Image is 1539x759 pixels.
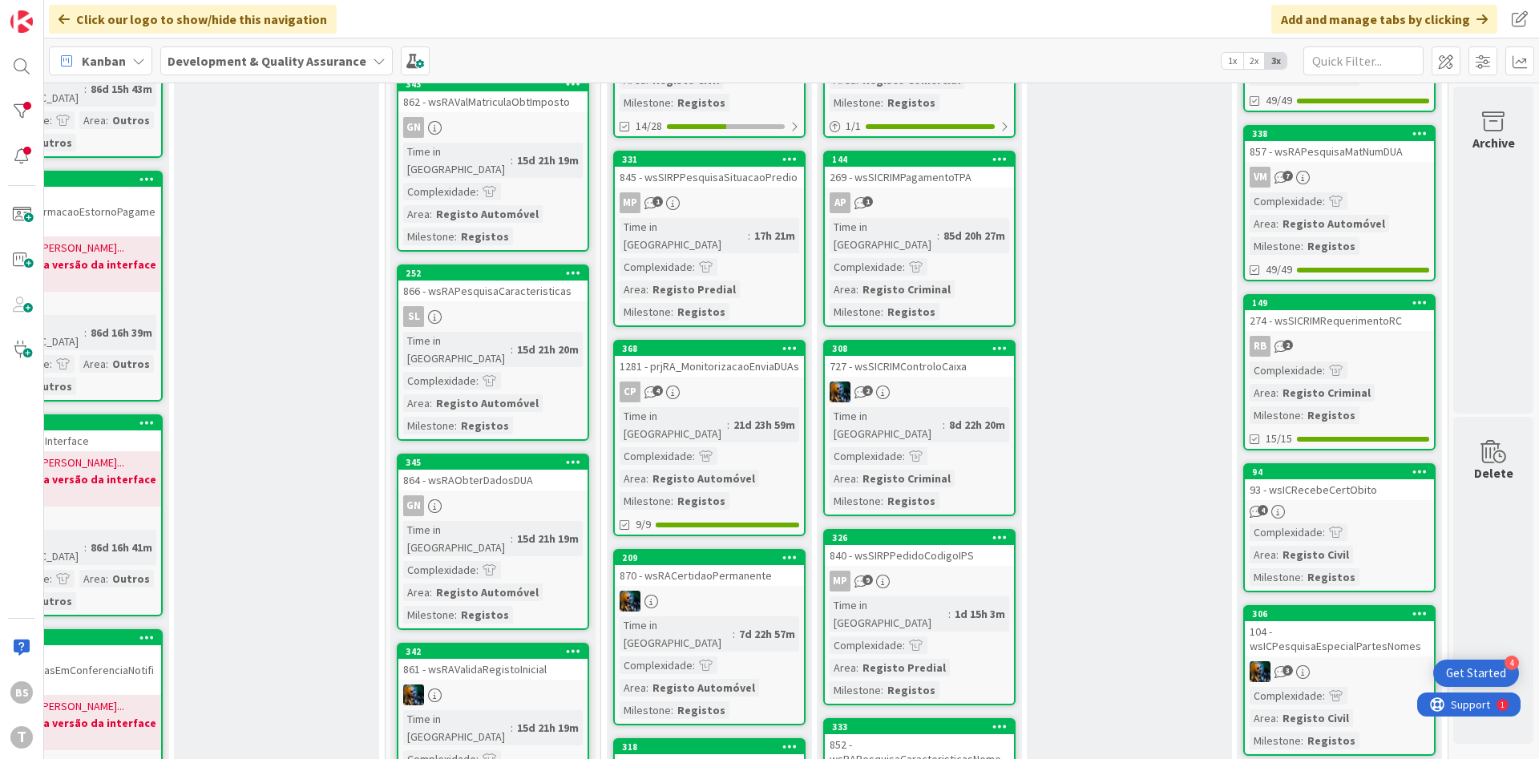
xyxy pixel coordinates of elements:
[403,394,430,412] div: Area
[856,281,858,298] span: :
[615,167,804,188] div: 845 - wsSIRPPesquisaSituacaoPredio
[615,591,804,612] div: JC
[823,340,1016,516] a: 308727 - wsSICRIMControloCaixaJCTime in [GEOGRAPHIC_DATA]:8d 22h 20mComplexidade:Area:Registo Cri...
[903,447,905,465] span: :
[856,659,858,676] span: :
[1243,605,1436,756] a: 306104 - wsICPesquisaEspecialPartesNomesJCComplexidade:Area:Registo CivilMilestone:Registos
[823,151,1016,327] a: 144269 - wsSICRIMPagamentoTPAAPTime in [GEOGRAPHIC_DATA]:85d 20h 27mComplexidade:Area:Registo Cri...
[511,530,513,547] span: :
[108,355,154,373] div: Outros
[613,549,806,725] a: 209870 - wsRACertidaoPermanenteJCTime in [GEOGRAPHIC_DATA]:7d 22h 57mComplexidade:Area:Registo Au...
[30,377,76,395] div: Outros
[398,281,588,301] div: 866 - wsRAPesquisaCaracteristicas
[615,382,804,402] div: CP
[397,264,589,441] a: 252866 - wsRAPesquisaCaracteristicasSLTime in [GEOGRAPHIC_DATA]:15d 21h 20mComplexidade:Area:Regi...
[1266,430,1292,447] span: 15/15
[406,268,588,279] div: 252
[398,644,588,659] div: 342
[1250,661,1270,682] img: JC
[881,492,883,510] span: :
[830,94,881,111] div: Milestone
[735,625,799,643] div: 7d 22h 57m
[10,10,33,33] img: Visit kanbanzone.com
[430,394,432,412] span: :
[1250,523,1323,541] div: Complexidade
[1282,340,1293,350] span: 2
[832,532,1014,543] div: 326
[620,281,646,298] div: Area
[1276,546,1278,563] span: :
[1276,384,1278,402] span: :
[881,681,883,699] span: :
[406,646,588,657] div: 342
[398,117,588,138] div: GN
[1303,406,1359,424] div: Registos
[1245,141,1434,162] div: 857 - wsRAPesquisaMatNumDUA
[1243,125,1436,281] a: 338857 - wsRAPesquisaMatNumDUAVMComplexidade:Area:Registo AutomóvelMilestone:Registos49/49
[513,151,583,169] div: 15d 21h 19m
[432,205,543,223] div: Registo Automóvel
[727,416,729,434] span: :
[79,355,106,373] div: Area
[1250,687,1323,704] div: Complexidade
[432,394,543,412] div: Registo Automóvel
[733,625,735,643] span: :
[454,606,457,624] span: :
[1245,336,1434,357] div: RB
[620,679,646,696] div: Area
[648,470,759,487] div: Registo Automóvel
[403,228,454,245] div: Milestone
[1301,568,1303,586] span: :
[50,355,52,373] span: :
[457,606,513,624] div: Registos
[846,118,861,135] span: 1 / 1
[457,228,513,245] div: Registos
[1278,709,1353,727] div: Registo Civil
[862,575,873,585] span: 9
[1250,192,1323,210] div: Complexidade
[50,111,52,129] span: :
[613,151,806,327] a: 331845 - wsSIRPPesquisaSituacaoPredioMPTime in [GEOGRAPHIC_DATA]:17h 21mComplexidade:Area:Registo...
[87,80,156,98] div: 86d 15h 43m
[830,571,850,591] div: MP
[1252,608,1434,620] div: 306
[693,258,695,276] span: :
[398,77,588,91] div: 343
[671,701,673,719] span: :
[825,167,1014,188] div: 269 - wsSICRIMPagamentoTPA
[1266,261,1292,278] span: 49/49
[883,94,939,111] div: Registos
[862,386,873,396] span: 2
[825,116,1014,136] div: 1/1
[432,583,543,601] div: Registo Automóvel
[883,303,939,321] div: Registos
[84,80,87,98] span: :
[750,227,799,244] div: 17h 21m
[403,332,511,367] div: Time in [GEOGRAPHIC_DATA]
[622,552,804,563] div: 209
[620,218,748,253] div: Time in [GEOGRAPHIC_DATA]
[397,75,589,252] a: 343862 - wsRAValMatriculaObtImpostoGNTime in [GEOGRAPHIC_DATA]:15d 21h 19mComplexidade:Area:Regis...
[1245,465,1434,479] div: 94
[403,561,476,579] div: Complexidade
[1245,127,1434,141] div: 338
[620,382,640,402] div: CP
[457,417,513,434] div: Registos
[937,227,939,244] span: :
[406,457,588,468] div: 345
[945,416,1009,434] div: 8d 22h 20m
[406,79,588,90] div: 343
[858,470,955,487] div: Registo Criminal
[613,340,806,536] a: 3681281 - prjRA_MonitorizacaoEnviaDUAsCPTime in [GEOGRAPHIC_DATA]:21d 23h 59mComplexidade:Area:Re...
[513,719,583,737] div: 15d 21h 19m
[108,111,154,129] div: Outros
[1282,171,1293,181] span: 7
[403,521,511,556] div: Time in [GEOGRAPHIC_DATA]
[939,227,1009,244] div: 85d 20h 27m
[1250,237,1301,255] div: Milestone
[1245,167,1434,188] div: VM
[403,183,476,200] div: Complexidade
[1250,215,1276,232] div: Area
[1303,568,1359,586] div: Registos
[50,570,52,587] span: :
